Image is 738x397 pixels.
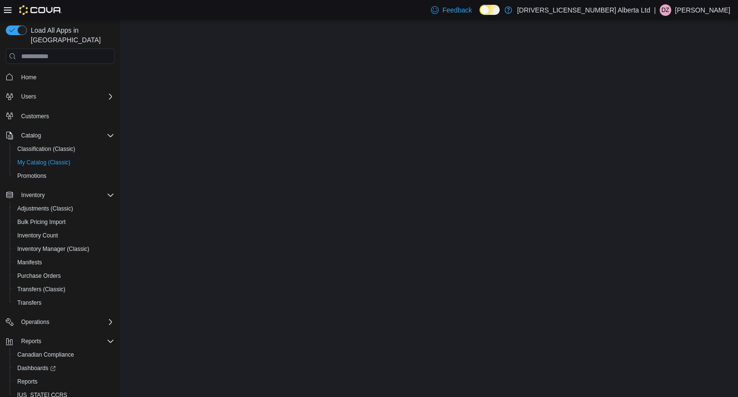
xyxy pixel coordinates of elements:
[10,361,118,375] a: Dashboards
[17,364,56,372] span: Dashboards
[13,270,65,282] a: Purchase Orders
[517,4,650,16] p: [DRIVERS_LICENSE_NUMBER] Alberta Ltd
[13,349,78,360] a: Canadian Compliance
[17,91,40,102] button: Users
[17,172,47,180] span: Promotions
[17,189,114,201] span: Inventory
[13,170,114,182] span: Promotions
[17,130,114,141] span: Catalog
[17,316,53,328] button: Operations
[17,299,41,307] span: Transfers
[10,156,118,169] button: My Catalog (Classic)
[13,230,62,241] a: Inventory Count
[17,285,65,293] span: Transfers (Classic)
[480,5,500,15] input: Dark Mode
[17,145,75,153] span: Classification (Classic)
[443,5,472,15] span: Feedback
[21,74,37,81] span: Home
[10,256,118,269] button: Manifests
[17,316,114,328] span: Operations
[660,4,671,16] div: Doug Zimmerman
[10,142,118,156] button: Classification (Classic)
[21,337,41,345] span: Reports
[13,257,114,268] span: Manifests
[17,71,114,83] span: Home
[17,72,40,83] a: Home
[13,284,69,295] a: Transfers (Classic)
[17,335,114,347] span: Reports
[13,143,114,155] span: Classification (Classic)
[13,362,60,374] a: Dashboards
[427,0,476,20] a: Feedback
[21,132,41,139] span: Catalog
[13,230,114,241] span: Inventory Count
[21,112,49,120] span: Customers
[13,349,114,360] span: Canadian Compliance
[654,4,656,16] p: |
[2,129,118,142] button: Catalog
[13,243,114,255] span: Inventory Manager (Classic)
[10,215,118,229] button: Bulk Pricing Import
[13,270,114,282] span: Purchase Orders
[17,130,45,141] button: Catalog
[13,143,79,155] a: Classification (Classic)
[13,362,114,374] span: Dashboards
[17,91,114,102] span: Users
[17,218,66,226] span: Bulk Pricing Import
[2,109,118,123] button: Customers
[13,157,114,168] span: My Catalog (Classic)
[17,259,42,266] span: Manifests
[17,232,58,239] span: Inventory Count
[2,188,118,202] button: Inventory
[10,169,118,183] button: Promotions
[10,348,118,361] button: Canadian Compliance
[21,191,45,199] span: Inventory
[21,318,49,326] span: Operations
[13,216,70,228] a: Bulk Pricing Import
[13,157,74,168] a: My Catalog (Classic)
[10,242,118,256] button: Inventory Manager (Classic)
[10,375,118,388] button: Reports
[13,297,114,309] span: Transfers
[17,159,71,166] span: My Catalog (Classic)
[10,202,118,215] button: Adjustments (Classic)
[13,203,114,214] span: Adjustments (Classic)
[17,378,37,385] span: Reports
[10,229,118,242] button: Inventory Count
[662,4,669,16] span: DZ
[17,335,45,347] button: Reports
[675,4,730,16] p: [PERSON_NAME]
[17,205,73,212] span: Adjustments (Classic)
[17,189,49,201] button: Inventory
[10,296,118,310] button: Transfers
[13,376,41,387] a: Reports
[17,110,114,122] span: Customers
[17,272,61,280] span: Purchase Orders
[13,376,114,387] span: Reports
[2,315,118,329] button: Operations
[13,284,114,295] span: Transfers (Classic)
[17,351,74,359] span: Canadian Compliance
[13,257,46,268] a: Manifests
[13,170,50,182] a: Promotions
[2,335,118,348] button: Reports
[13,243,93,255] a: Inventory Manager (Classic)
[2,70,118,84] button: Home
[10,283,118,296] button: Transfers (Classic)
[2,90,118,103] button: Users
[27,25,114,45] span: Load All Apps in [GEOGRAPHIC_DATA]
[10,269,118,283] button: Purchase Orders
[13,216,114,228] span: Bulk Pricing Import
[17,111,53,122] a: Customers
[21,93,36,100] span: Users
[13,203,77,214] a: Adjustments (Classic)
[13,297,45,309] a: Transfers
[17,245,89,253] span: Inventory Manager (Classic)
[19,5,62,15] img: Cova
